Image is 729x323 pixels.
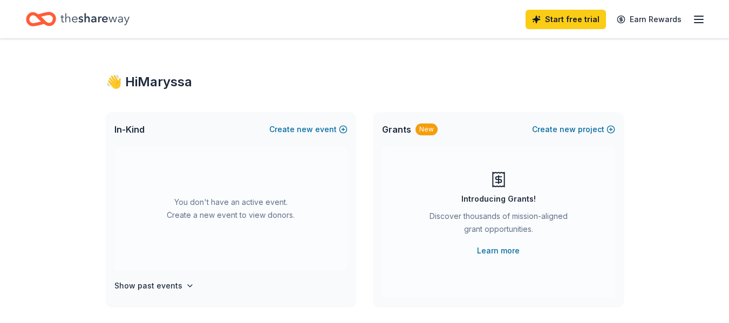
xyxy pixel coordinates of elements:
[114,279,194,292] button: Show past events
[114,123,145,136] span: In-Kind
[532,123,615,136] button: Createnewproject
[269,123,348,136] button: Createnewevent
[477,244,520,257] a: Learn more
[26,6,130,32] a: Home
[114,147,348,271] div: You don't have an active event. Create a new event to view donors.
[425,210,572,240] div: Discover thousands of mission-aligned grant opportunities.
[415,123,438,135] div: New
[560,123,576,136] span: new
[382,123,411,136] span: Grants
[114,279,182,292] h4: Show past events
[610,10,688,29] a: Earn Rewards
[526,10,606,29] a: Start free trial
[461,193,536,205] div: Introducing Grants!
[297,123,313,136] span: new
[106,73,624,91] div: 👋 Hi Maryssa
